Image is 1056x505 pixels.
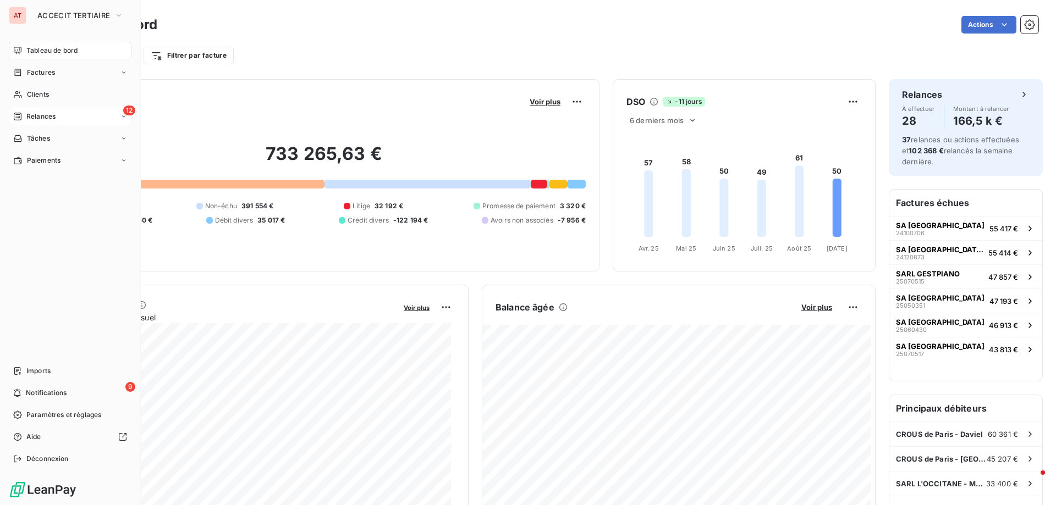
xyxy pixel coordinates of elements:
button: SARL GESTPIANO2507051547 857 € [889,264,1042,288]
span: Litige [353,201,370,211]
span: Tâches [27,134,50,143]
button: Actions [961,16,1016,34]
span: 47 193 € [989,297,1018,306]
img: Logo LeanPay [9,481,77,498]
button: Filtrer par facture [144,47,234,64]
span: 47 857 € [988,273,1018,281]
span: SARL L'OCCITANE - M&L DISTRIBUTION [896,479,986,488]
span: CROUS de Paris - [GEOGRAPHIC_DATA] [896,454,987,463]
span: 32 192 € [375,201,403,211]
span: 12 [123,106,135,115]
h4: 166,5 k € [953,112,1009,130]
span: 45 207 € [987,454,1018,463]
span: 37 [902,135,911,144]
span: 24120873 [896,254,925,260]
span: SA [GEOGRAPHIC_DATA] [896,293,985,302]
h6: DSO [626,95,645,108]
h6: Factures échues [889,190,1042,216]
span: SA [GEOGRAPHIC_DATA] [896,342,985,351]
span: -122 194 € [393,215,428,225]
span: Voir plus [404,304,430,312]
span: Voir plus [801,303,832,312]
span: SA [GEOGRAPHIC_DATA] [896,318,985,326]
span: 25070515 [896,278,925,285]
span: 46 913 € [989,321,1018,330]
span: -11 jours [663,97,705,107]
tspan: Juin 25 [713,245,735,252]
h6: Balance âgée [496,301,554,314]
span: 24100706 [896,230,925,236]
span: Crédit divers [348,215,389,225]
span: CROUS de Paris - Daviel [896,430,983,439]
button: SA [GEOGRAPHIC_DATA]2410070655 417 € [889,216,1042,240]
span: Paramètres et réglages [26,410,101,420]
span: 102 368 € [909,146,943,155]
span: Débit divers [215,215,254,225]
span: -7 956 € [558,215,586,225]
tspan: Juil. 25 [751,245,773,252]
tspan: Mai 25 [676,245,696,252]
span: 25070517 [896,351,924,357]
span: À effectuer [902,106,935,112]
h6: Relances [902,88,942,101]
span: Tableau de bord [26,46,78,56]
div: AT [9,7,26,24]
span: 35 017 € [257,215,285,225]
span: Montant à relancer [953,106,1009,112]
span: 9 [125,382,135,392]
span: SARL GESTPIANO [896,269,960,278]
span: SA [GEOGRAPHIC_DATA] [896,245,984,254]
iframe: Intercom live chat [1019,468,1045,494]
span: 55 414 € [988,248,1018,257]
button: Voir plus [400,302,433,312]
button: SA [GEOGRAPHIC_DATA]2505035147 193 € [889,288,1042,313]
button: SA [GEOGRAPHIC_DATA]2507051743 813 € [889,337,1042,361]
span: 55 417 € [989,224,1018,233]
button: SA [GEOGRAPHIC_DATA]2412087355 414 € [889,240,1042,264]
span: Relances [26,112,56,121]
span: Voir plus [530,97,560,106]
span: 60 361 € [988,430,1018,439]
span: 391 554 € [241,201,273,211]
span: relances ou actions effectuées et relancés la semaine dernière. [902,135,1019,166]
span: Clients [27,90,49,99]
button: SA [GEOGRAPHIC_DATA]2506043046 913 € [889,313,1042,337]
span: ACCECIT TERTIAIRE [37,11,110,20]
span: Non-échu [205,201,237,211]
tspan: Août 25 [787,245,811,252]
span: Paiements [27,156,61,165]
span: 25060430 [896,326,927,333]
tspan: Avr. 25 [639,245,659,252]
button: Voir plus [526,97,564,107]
span: 33 400 € [986,479,1018,488]
a: Aide [9,428,131,446]
span: Notifications [26,388,67,398]
h4: 28 [902,112,935,130]
span: Promesse de paiement [482,201,555,211]
tspan: [DATE] [827,245,848,252]
span: SA [GEOGRAPHIC_DATA] [896,221,985,230]
span: 6 derniers mois [630,116,684,125]
h6: Principaux débiteurs [889,395,1042,421]
button: Voir plus [798,302,835,312]
span: 43 813 € [989,345,1018,354]
span: Aide [26,432,41,442]
span: 3 320 € [560,201,586,211]
span: Déconnexion [26,454,69,464]
span: 25050351 [896,302,925,309]
span: Factures [27,68,55,77]
span: Avoirs non associés [491,215,553,225]
span: Imports [26,366,51,376]
h2: 733 265,63 € [62,143,586,176]
span: Chiffre d'affaires mensuel [62,312,396,323]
